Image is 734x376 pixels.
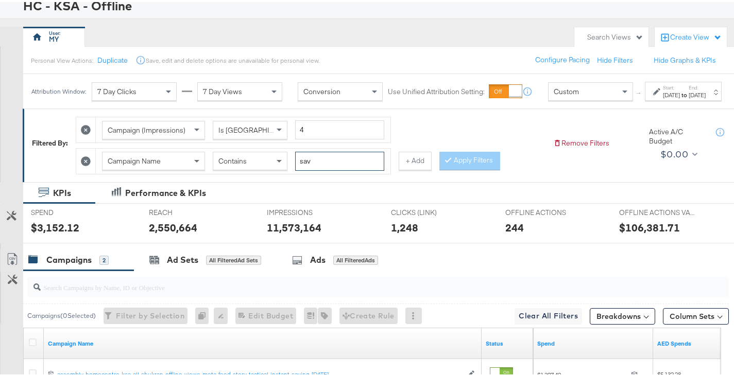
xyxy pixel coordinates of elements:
input: Enter a search term [295,150,384,169]
button: Clear All Filters [515,306,582,323]
span: $5,132.28 [657,368,681,376]
div: All Filtered Ads [333,254,378,263]
a: Your campaign name. [48,337,477,346]
input: Enter a number [295,118,384,137]
span: REACH [149,206,226,216]
span: Campaign Name [108,154,161,164]
button: Remove Filters [553,136,609,146]
label: End: [689,82,706,89]
div: Save, edit and delete options are unavailable for personal view. [146,55,319,63]
div: Search Views [587,30,643,40]
label: Use Unified Attribution Setting: [388,85,485,95]
div: MY [49,32,59,42]
div: Ad Sets [167,252,198,264]
span: Custom [554,85,579,94]
span: OFFLINE ACTIONS VALUE [619,206,696,216]
span: SPEND [31,206,108,216]
div: All Filtered Ad Sets [206,254,261,263]
span: Is [GEOGRAPHIC_DATA] [218,123,297,133]
div: 1,248 [391,218,418,233]
div: Ads [310,252,326,264]
button: Column Sets [663,306,729,323]
div: Create View [670,30,722,41]
button: + Add [399,150,432,168]
div: Campaigns [46,252,92,264]
div: $3,152.12 [31,218,79,233]
button: Duplicate [97,53,128,63]
div: Active A/C Budget [649,125,706,144]
a: Shows the current state of your Ad Campaign. [486,337,529,346]
input: Search Campaigns by Name, ID or Objective [41,271,667,291]
div: Filtered By: [32,136,68,146]
div: 2 [99,254,109,263]
span: OFFLINE ACTIONS [505,206,583,216]
button: $0.00 [656,144,700,160]
span: 7 Day Clicks [97,85,136,94]
div: $0.00 [660,145,688,160]
div: 11,573,164 [267,218,321,233]
button: Breakdowns [590,306,655,323]
div: Personal View Actions: [31,55,93,63]
a: The total amount spent to date. [537,337,649,346]
div: [DATE] [663,89,680,97]
div: $106,381.71 [619,218,680,233]
span: Campaign (Impressions) [108,123,185,133]
button: Hide Filters [597,53,633,63]
span: 7 Day Views [203,85,242,94]
div: Performance & KPIs [125,185,206,197]
button: Hide Graphs & KPIs [654,53,716,63]
div: KPIs [53,185,71,197]
div: [DATE] [689,89,706,97]
button: Configure Pacing [528,49,597,67]
span: Conversion [303,85,340,94]
div: Attribution Window: [31,86,87,93]
strong: to [680,89,689,97]
span: Clear All Filters [519,308,578,320]
span: IMPRESSIONS [267,206,344,216]
span: CLICKS (LINK) [391,206,468,216]
span: Contains [218,154,247,164]
div: 244 [505,218,524,233]
span: ↑ [634,89,644,93]
div: Campaigns ( 0 Selected) [27,309,96,318]
div: 0 [195,306,214,322]
div: 2,550,664 [149,218,197,233]
label: Start: [663,82,680,89]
